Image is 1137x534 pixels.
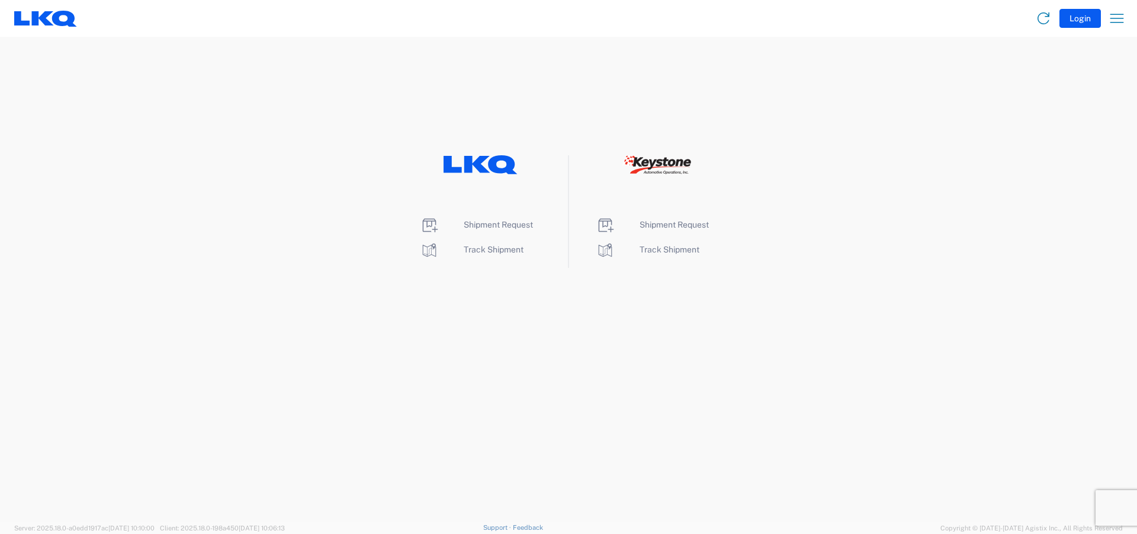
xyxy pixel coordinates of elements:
a: Shipment Request [420,220,533,229]
span: Copyright © [DATE]-[DATE] Agistix Inc., All Rights Reserved [940,523,1123,533]
span: Shipment Request [640,220,709,229]
span: Shipment Request [464,220,533,229]
a: Track Shipment [596,245,699,254]
span: [DATE] 10:10:00 [108,525,155,532]
span: Client: 2025.18.0-198a450 [160,525,285,532]
a: Support [483,524,513,531]
span: Track Shipment [464,245,523,254]
a: Track Shipment [420,245,523,254]
a: Feedback [513,524,543,531]
button: Login [1059,9,1101,28]
a: Shipment Request [596,220,709,229]
span: Server: 2025.18.0-a0edd1917ac [14,525,155,532]
span: Track Shipment [640,245,699,254]
span: [DATE] 10:06:13 [239,525,285,532]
